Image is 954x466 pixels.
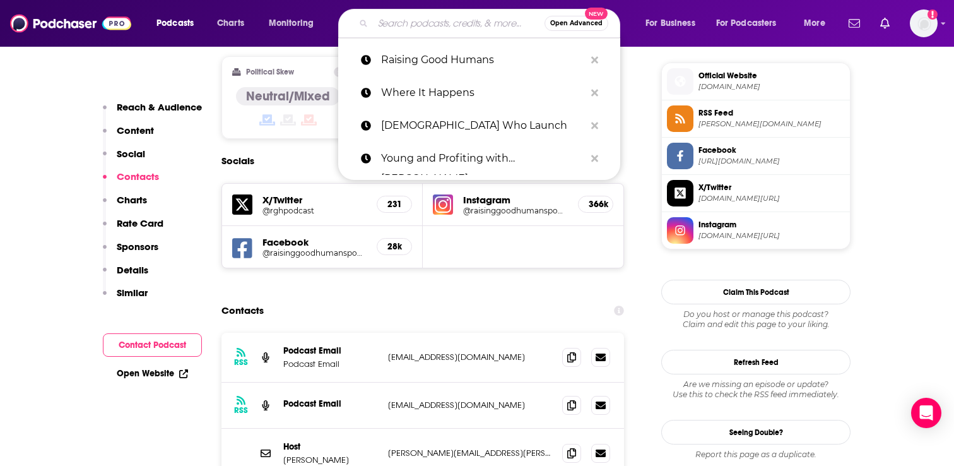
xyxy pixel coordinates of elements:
[338,109,620,142] a: [DEMOGRAPHIC_DATA] Who Launch
[463,194,568,206] h5: Instagram
[262,194,367,206] h5: X/Twitter
[381,76,585,109] p: Where It Happens
[260,13,330,33] button: open menu
[283,398,378,409] p: Podcast Email
[698,231,845,241] span: instagram.com/raisinggoodhumanspodcast
[698,82,845,92] span: art19.com
[103,194,147,217] button: Charts
[388,400,552,410] p: [EMAIL_ADDRESS][DOMAIN_NAME]
[585,8,608,20] span: New
[910,9,938,37] img: User Profile
[698,119,845,129] span: aliza.libsyn.com
[117,170,159,182] p: Contacts
[103,333,202,357] button: Contact Podcast
[698,194,845,203] span: twitter.com/rghpodcast
[387,241,401,252] h5: 28k
[350,9,632,38] div: Search podcasts, credits, & more...
[667,143,845,169] a: Facebook[URL][DOMAIN_NAME]
[589,199,603,210] h5: 366k
[262,248,367,258] a: @raisinggoodhumanspodcast
[661,379,851,400] div: Are we missing an episode or update? Use this to check the RSS feed immediately.
[875,13,895,34] a: Show notifications dropdown
[338,76,620,109] a: Where It Happens
[698,145,845,156] span: Facebook
[103,217,163,241] button: Rate Card
[117,124,154,136] p: Content
[698,107,845,119] span: RSS Feed
[338,44,620,76] a: Raising Good Humans
[283,359,378,369] p: Podcast Email
[221,299,264,323] h2: Contacts
[716,15,777,32] span: For Podcasters
[698,219,845,230] span: Instagram
[221,149,254,173] h2: Socials
[667,217,845,244] a: Instagram[DOMAIN_NAME][URL]
[795,13,841,33] button: open menu
[283,441,378,452] p: Host
[637,13,711,33] button: open menu
[910,9,938,37] span: Logged in as AutumnKatie
[381,44,585,76] p: Raising Good Humans
[262,206,367,215] a: @rghpodcast
[381,142,585,175] p: Young and Profiting with Hala Taha
[927,9,938,20] svg: Add a profile image
[388,448,552,458] p: [PERSON_NAME][EMAIL_ADDRESS][PERSON_NAME][DOMAIN_NAME]
[246,68,294,76] h2: Political Skew
[117,148,145,160] p: Social
[387,199,401,210] h5: 231
[433,194,453,215] img: iconImage
[103,101,202,124] button: Reach & Audience
[10,11,131,35] img: Podchaser - Follow, Share and Rate Podcasts
[338,142,620,175] a: Young and Profiting with [PERSON_NAME]
[911,398,941,428] div: Open Intercom Messenger
[844,13,865,34] a: Show notifications dropdown
[117,264,148,276] p: Details
[381,109,585,142] p: Ladies Who Launch
[910,9,938,37] button: Show profile menu
[103,124,154,148] button: Content
[148,13,210,33] button: open menu
[698,182,845,193] span: X/Twitter
[283,345,378,356] p: Podcast Email
[209,13,252,33] a: Charts
[269,15,314,32] span: Monitoring
[103,170,159,194] button: Contacts
[463,206,568,215] a: @raisinggoodhumanspodcast
[661,280,851,304] button: Claim This Podcast
[117,217,163,229] p: Rate Card
[661,309,851,330] div: Claim and edit this page to your liking.
[550,20,603,27] span: Open Advanced
[388,352,552,362] p: [EMAIL_ADDRESS][DOMAIN_NAME]
[708,13,795,33] button: open menu
[667,105,845,132] a: RSS Feed[PERSON_NAME][DOMAIN_NAME]
[246,88,330,104] h4: Neutral/Mixed
[103,241,158,264] button: Sponsors
[156,15,194,32] span: Podcasts
[217,15,244,32] span: Charts
[667,180,845,206] a: X/Twitter[DOMAIN_NAME][URL]
[103,148,145,171] button: Social
[667,68,845,95] a: Official Website[DOMAIN_NAME]
[661,309,851,320] span: Do you host or manage this podcast?
[283,455,378,465] p: [PERSON_NAME]
[117,194,147,206] p: Charts
[117,368,188,379] a: Open Website
[117,241,158,253] p: Sponsors
[234,405,248,415] h3: RSS
[661,350,851,374] button: Refresh Feed
[103,287,148,310] button: Similar
[373,13,545,33] input: Search podcasts, credits, & more...
[545,16,608,31] button: Open AdvancedNew
[117,287,148,299] p: Similar
[103,264,148,287] button: Details
[698,70,845,81] span: Official Website
[698,157,845,166] span: https://www.facebook.com/raisinggoodhumanspodcast
[661,420,851,445] a: Seeing Double?
[661,450,851,460] div: Report this page as a duplicate.
[234,357,248,367] h3: RSS
[117,101,202,113] p: Reach & Audience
